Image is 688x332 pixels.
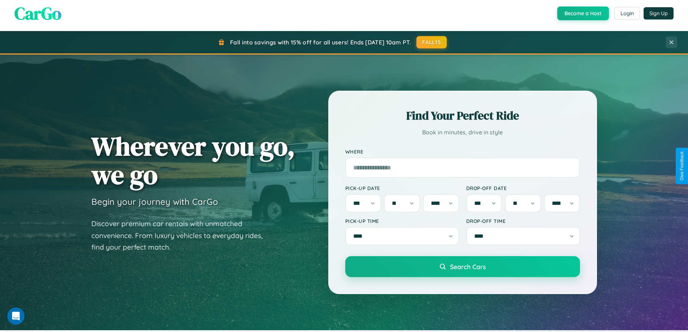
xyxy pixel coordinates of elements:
label: Drop-off Date [466,185,580,191]
label: Where [345,148,580,155]
span: CarGo [14,1,61,25]
div: Give Feedback [679,151,684,181]
h3: Begin your journey with CarGo [91,196,218,207]
label: Drop-off Time [466,218,580,224]
iframe: Intercom live chat [7,307,25,325]
h1: Wherever you go, we go [91,132,295,189]
span: Fall into savings with 15% off for all users! Ends [DATE] 10am PT. [230,39,411,46]
label: Pick-up Date [345,185,459,191]
button: FALL15 [416,36,447,48]
button: Become a Host [557,7,609,20]
button: Login [614,7,640,20]
button: Search Cars [345,256,580,277]
p: Book in minutes, drive in style [345,127,580,138]
span: Search Cars [450,263,486,271]
p: Discover premium car rentals with unmatched convenience. From luxury vehicles to everyday rides, ... [91,218,272,253]
h2: Find Your Perfect Ride [345,108,580,124]
button: Sign Up [644,7,674,20]
label: Pick-up Time [345,218,459,224]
